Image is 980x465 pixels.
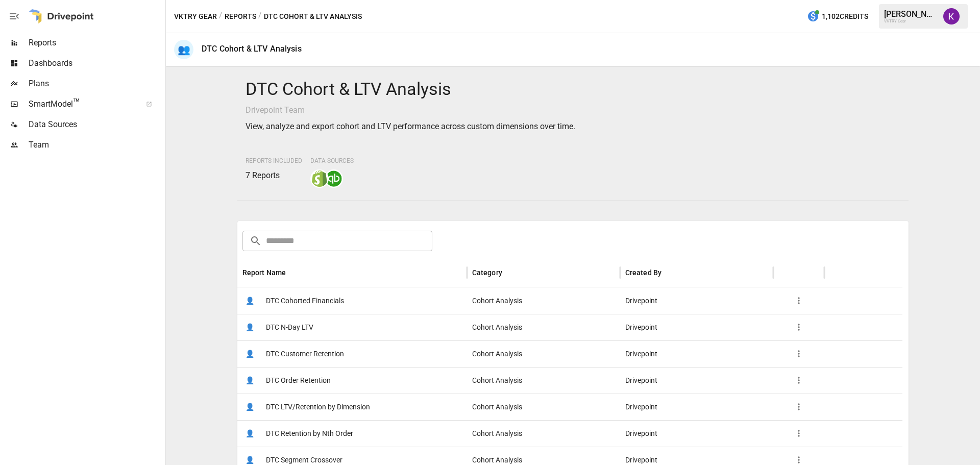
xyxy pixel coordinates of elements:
span: DTC Customer Retention [266,341,344,367]
span: SmartModel [29,98,135,110]
span: 👤 [242,399,258,414]
div: Drivepoint [620,314,773,340]
div: Cohort Analysis [467,367,620,394]
span: DTC Retention by Nth Order [266,421,353,447]
span: 👤 [242,320,258,335]
img: shopify [311,170,328,187]
span: Dashboards [29,57,163,69]
p: View, analyze and export cohort and LTV performance across custom dimensions over time. [246,120,901,133]
span: Team [29,139,163,151]
div: VKTRY Gear [884,19,937,23]
span: Data Sources [29,118,163,131]
span: 1,102 Credits [822,10,868,23]
div: 👥 [174,40,193,59]
button: Sort [287,265,301,280]
h4: DTC Cohort & LTV Analysis [246,79,901,100]
button: VKTRY Gear [174,10,217,23]
div: Cohort Analysis [467,420,620,447]
span: 👤 [242,346,258,361]
img: Kevin Radziewicz [943,8,960,25]
span: Reports Included [246,157,302,164]
div: Cohort Analysis [467,394,620,420]
span: DTC N-Day LTV [266,314,313,340]
div: DTC Cohort & LTV Analysis [202,44,302,54]
div: Cohort Analysis [467,340,620,367]
p: Drivepoint Team [246,104,901,116]
div: Drivepoint [620,287,773,314]
span: ™ [73,96,80,109]
div: Drivepoint [620,367,773,394]
button: Reports [225,10,256,23]
img: quickbooks [326,170,342,187]
div: Cohort Analysis [467,314,620,340]
div: [PERSON_NAME] [884,9,937,19]
div: Drivepoint [620,420,773,447]
p: 7 Reports [246,169,302,182]
div: / [219,10,223,23]
span: DTC LTV/Retention by Dimension [266,394,370,420]
div: / [258,10,262,23]
div: Drivepoint [620,394,773,420]
span: DTC Order Retention [266,368,331,394]
span: 👤 [242,426,258,441]
span: DTC Cohorted Financials [266,288,344,314]
div: Category [472,268,502,277]
div: Report Name [242,268,286,277]
span: Reports [29,37,163,49]
button: 1,102Credits [803,7,872,26]
div: Drivepoint [620,340,773,367]
span: Plans [29,78,163,90]
div: Created By [625,268,662,277]
span: 👤 [242,373,258,388]
span: 👤 [242,293,258,308]
div: Cohort Analysis [467,287,620,314]
button: Sort [503,265,518,280]
button: Sort [663,265,677,280]
span: Data Sources [310,157,354,164]
button: Kevin Radziewicz [937,2,966,31]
